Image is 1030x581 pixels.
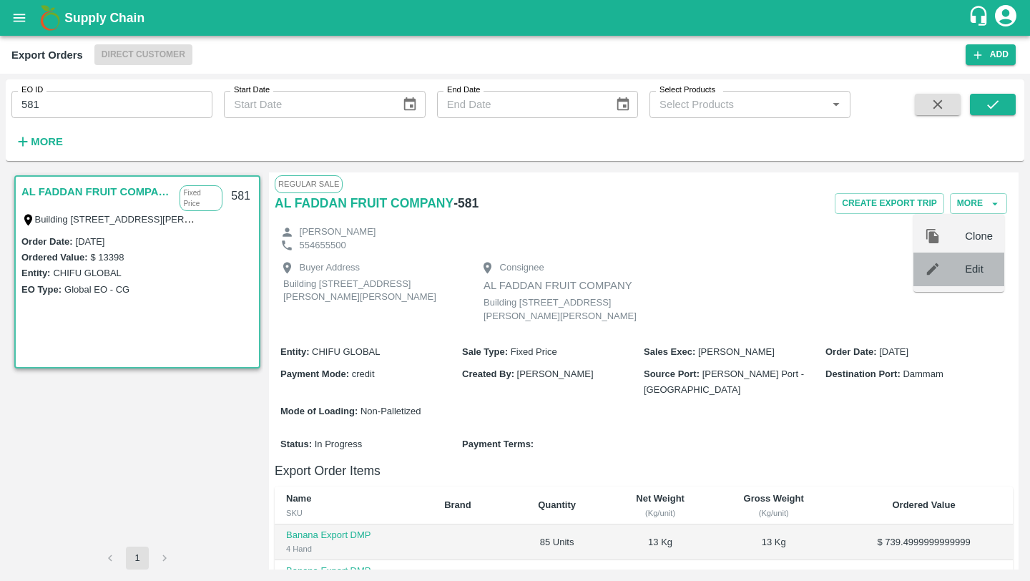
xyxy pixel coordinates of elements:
[315,439,362,449] span: In Progress
[21,268,50,278] label: Entity:
[21,236,73,247] label: Order Date :
[300,261,360,275] p: Buyer Address
[835,193,943,214] button: Create Export Trip
[892,499,955,510] b: Ordered Value
[506,524,608,560] td: 85 Units
[21,182,172,201] a: AL FADDAN FRUIT COMPANY
[224,91,391,118] input: Start Date
[280,439,312,449] b: Status :
[3,1,36,34] button: open drawer
[36,4,64,32] img: logo
[76,236,105,247] label: [DATE]
[64,11,144,25] b: Supply Chain
[724,507,823,519] div: (Kg/unit)
[360,406,421,416] span: Non-Palletized
[966,44,1016,65] button: Add
[275,175,343,192] span: Regular Sale
[825,368,901,379] b: Destination Port :
[517,368,594,379] span: [PERSON_NAME]
[312,346,380,357] span: CHIFU GLOBAL
[35,213,315,225] label: Building [STREET_ADDRESS][PERSON_NAME][PERSON_NAME]
[275,461,1013,481] h6: Export Order Items
[280,406,358,416] b: Mode of Loading :
[21,284,62,295] label: EO Type:
[21,252,87,263] label: Ordered Value:
[222,180,259,213] div: 581
[53,268,121,278] label: CHIFU GLOBAL
[275,193,453,213] a: AL FADDAN FRUIT COMPANY
[447,84,480,96] label: End Date
[965,228,993,244] span: Clone
[280,368,349,379] b: Payment Mode :
[913,220,1004,253] div: Clone
[644,368,700,379] b: Source Port :
[286,565,421,578] p: Banana Export DMP
[97,547,178,570] nav: pagination navigation
[500,261,544,275] p: Consignee
[538,499,576,510] b: Quantity
[636,493,685,504] b: Net Weight
[11,46,83,64] div: Export Orders
[126,547,149,570] button: page 1
[654,95,823,114] input: Select Products
[286,529,421,542] p: Banana Export DMP
[879,346,908,357] span: [DATE]
[835,524,1013,560] td: $ 739.4999999999999
[644,368,804,395] span: [PERSON_NAME] Port - [GEOGRAPHIC_DATA]
[659,84,715,96] label: Select Products
[712,524,835,560] td: 13 Kg
[11,130,67,154] button: More
[180,185,222,211] p: Fixed Price
[280,346,309,357] b: Entity :
[462,346,508,357] b: Sale Type :
[484,296,655,323] p: Building [STREET_ADDRESS][PERSON_NAME][PERSON_NAME]
[608,524,712,560] td: 13 Kg
[644,346,695,357] b: Sales Exec :
[903,368,943,379] span: Dammam
[950,193,1007,214] button: More
[511,346,557,357] span: Fixed Price
[968,5,993,31] div: customer-support
[462,368,514,379] b: Created By :
[283,278,455,304] p: Building [STREET_ADDRESS][PERSON_NAME][PERSON_NAME]
[64,8,968,28] a: Supply Chain
[286,507,421,519] div: SKU
[827,95,845,114] button: Open
[437,91,604,118] input: End Date
[300,239,346,253] p: 554655500
[90,252,124,263] label: $ 13398
[744,493,804,504] b: Gross Weight
[619,507,701,519] div: (Kg/unit)
[31,136,63,147] strong: More
[300,225,376,239] p: [PERSON_NAME]
[11,91,212,118] input: Enter EO ID
[965,261,993,277] span: Edit
[21,84,43,96] label: EO ID
[444,499,471,510] b: Brand
[234,84,270,96] label: Start Date
[396,91,423,118] button: Choose date
[286,542,421,555] div: 4 Hand
[484,278,655,293] p: AL FADDAN FRUIT COMPANY
[453,193,479,213] h6: - 581
[993,3,1019,33] div: account of current user
[352,368,375,379] span: credit
[698,346,775,357] span: [PERSON_NAME]
[64,284,129,295] label: Global EO - CG
[913,253,1004,285] div: Edit
[286,493,311,504] b: Name
[825,346,877,357] b: Order Date :
[462,439,534,449] b: Payment Terms :
[609,91,637,118] button: Choose date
